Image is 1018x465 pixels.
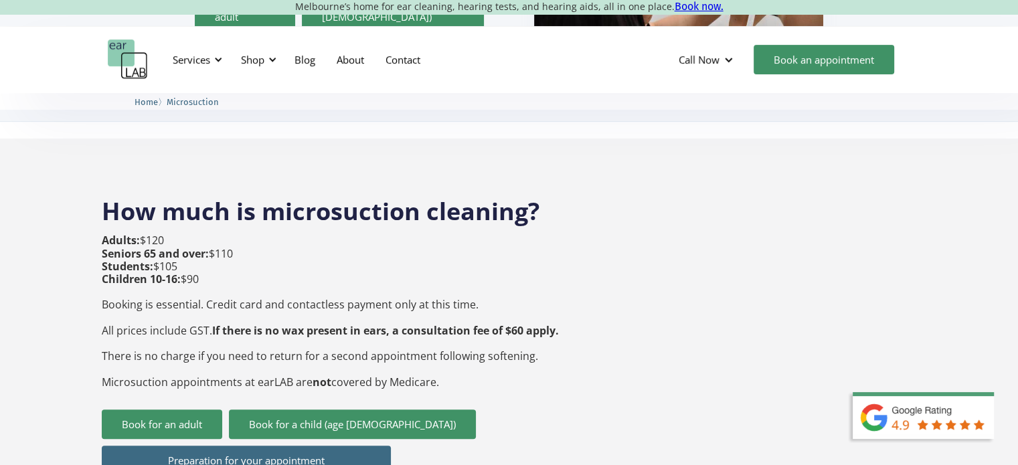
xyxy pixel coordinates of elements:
[102,233,140,248] strong: Adults:
[754,45,894,74] a: Book an appointment
[241,53,264,66] div: Shop
[102,246,209,261] strong: Seniors 65 and over:
[679,53,719,66] div: Call Now
[135,95,167,109] li: 〉
[229,409,476,439] a: Book for a child (age [DEMOGRAPHIC_DATA])
[108,39,148,80] a: home
[102,182,916,227] h2: How much is microsuction cleaning?
[102,259,153,274] strong: Students:
[668,39,747,80] div: Call Now
[212,323,559,338] strong: If there is no wax present in ears, a consultation fee of $60 apply.
[233,39,280,80] div: Shop
[326,40,375,79] a: About
[173,53,210,66] div: Services
[167,97,219,107] span: Microsuction
[135,97,158,107] span: Home
[102,234,559,388] p: $120 $110 $105 $90 Booking is essential. Credit card and contactless payment only at this time. A...
[167,95,219,108] a: Microsuction
[375,40,431,79] a: Contact
[165,39,226,80] div: Services
[102,272,181,286] strong: Children 10-16:
[284,40,326,79] a: Blog
[135,95,158,108] a: Home
[102,409,222,439] a: Book for an adult
[313,375,331,389] strong: not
